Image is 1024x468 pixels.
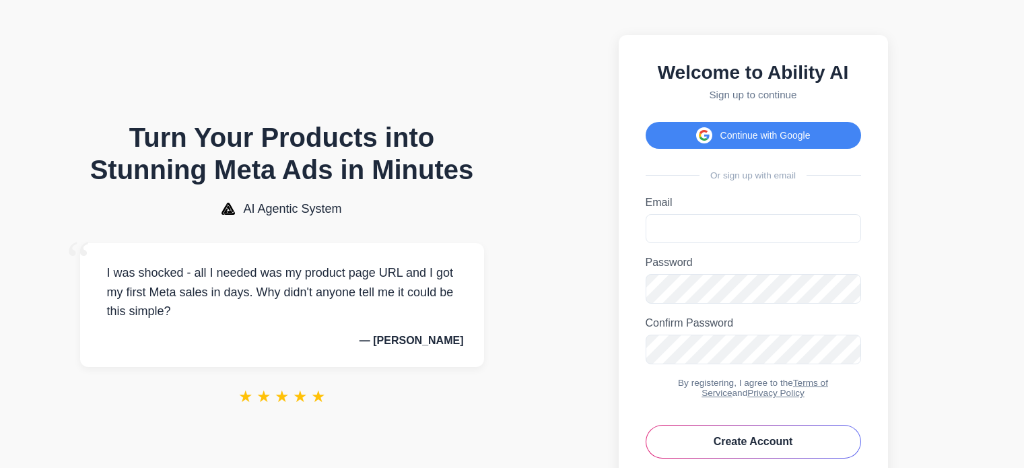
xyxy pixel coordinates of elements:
[646,197,861,209] label: Email
[100,335,464,347] p: — [PERSON_NAME]
[646,317,861,329] label: Confirm Password
[100,263,464,321] p: I was shocked - all I needed was my product page URL and I got my first Meta sales in days. Why d...
[67,230,91,291] span: “
[80,121,484,186] h1: Turn Your Products into Stunning Meta Ads in Minutes
[646,89,861,100] p: Sign up to continue
[646,425,861,459] button: Create Account
[646,122,861,149] button: Continue with Google
[243,202,341,216] span: AI Agentic System
[221,203,235,215] img: AI Agentic System Logo
[747,388,805,398] a: Privacy Policy
[238,387,253,406] span: ★
[702,378,828,398] a: Terms of Service
[646,170,861,180] div: Or sign up with email
[275,387,289,406] span: ★
[311,387,326,406] span: ★
[646,378,861,398] div: By registering, I agree to the and
[257,387,271,406] span: ★
[646,257,861,269] label: Password
[646,62,861,83] h2: Welcome to Ability AI
[293,387,308,406] span: ★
